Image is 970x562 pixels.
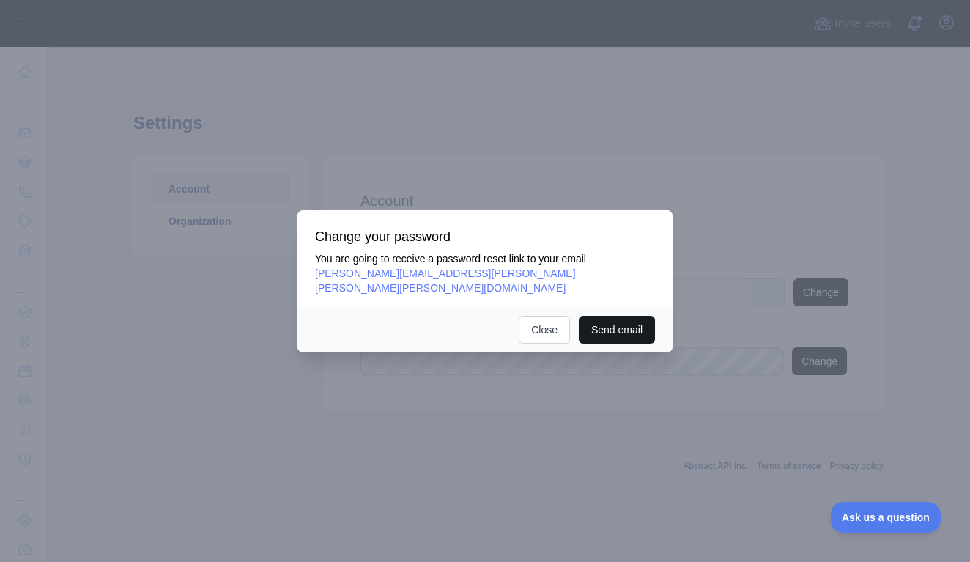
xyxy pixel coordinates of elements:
[315,267,576,294] span: [PERSON_NAME][EMAIL_ADDRESS][PERSON_NAME][PERSON_NAME][PERSON_NAME][DOMAIN_NAME]
[315,228,655,245] h3: Change your password
[315,251,655,295] p: You are going to receive a password reset link to your email
[579,316,655,344] button: Send email
[831,502,941,533] iframe: Toggle Customer Support
[519,316,570,344] button: Close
